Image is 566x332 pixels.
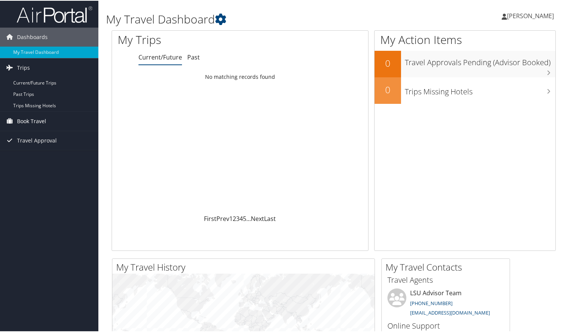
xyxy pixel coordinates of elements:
a: [EMAIL_ADDRESS][DOMAIN_NAME] [410,309,490,315]
span: Trips [17,58,30,77]
li: LSU Advisor Team [384,288,508,319]
span: Book Travel [17,111,46,130]
h2: My Travel History [116,260,375,273]
a: First [204,214,216,222]
a: 0Trips Missing Hotels [375,77,555,103]
h2: 0 [375,56,401,69]
a: Current/Future [138,52,182,61]
a: 0Travel Approvals Pending (Advisor Booked) [375,50,555,77]
span: [PERSON_NAME] [507,11,554,19]
img: airportal-logo.png [17,5,92,23]
h1: My Trips [118,31,256,47]
a: 2 [233,214,236,222]
h3: Trips Missing Hotels [405,82,555,96]
td: No matching records found [112,69,368,83]
a: [PERSON_NAME] [502,4,561,27]
h3: Travel Approvals Pending (Advisor Booked) [405,53,555,67]
a: Prev [216,214,229,222]
a: Past [187,52,200,61]
span: … [246,214,251,222]
a: [PHONE_NUMBER] [410,299,452,306]
a: 1 [229,214,233,222]
h1: My Travel Dashboard [106,11,410,27]
a: 3 [236,214,239,222]
h3: Online Support [387,320,504,330]
h3: Travel Agents [387,274,504,285]
h2: My Travel Contacts [386,260,510,273]
a: 4 [239,214,243,222]
a: Next [251,214,264,222]
span: Dashboards [17,27,48,46]
a: Last [264,214,276,222]
span: Travel Approval [17,130,57,149]
a: 5 [243,214,246,222]
h1: My Action Items [375,31,555,47]
h2: 0 [375,83,401,96]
